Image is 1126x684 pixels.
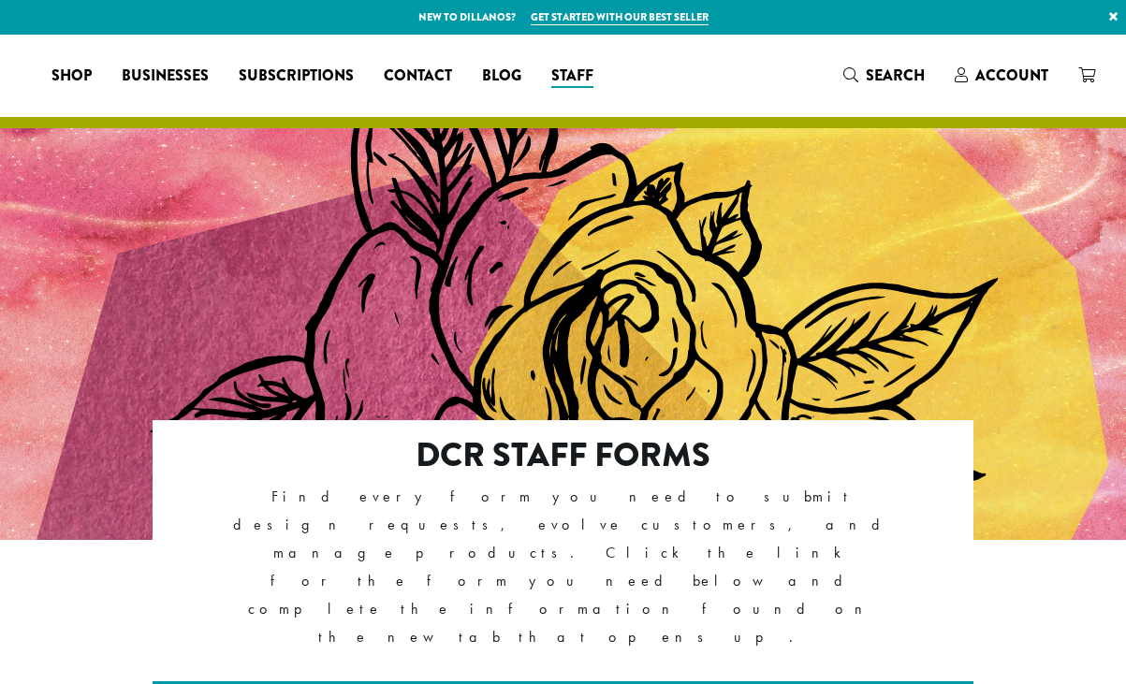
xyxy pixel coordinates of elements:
span: Staff [551,65,593,88]
span: Subscriptions [239,65,354,88]
span: Search [866,65,925,86]
a: Get started with our best seller [531,9,709,25]
a: Staff [536,61,608,91]
h2: DCR Staff Forms [233,435,893,475]
span: Contact [384,65,452,88]
a: Search [828,60,940,91]
a: Shop [37,61,107,91]
span: Businesses [122,65,209,88]
span: Blog [482,65,521,88]
span: Shop [51,65,92,88]
span: Account [975,65,1048,86]
p: Find every form you need to submit design requests, evolve customers, and manage products. Click ... [233,483,893,651]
